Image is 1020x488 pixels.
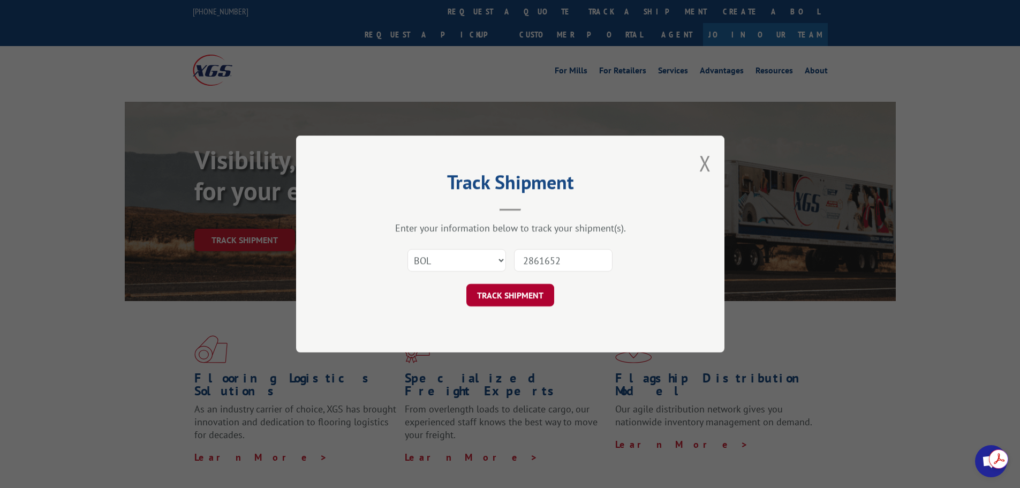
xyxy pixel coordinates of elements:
div: Open chat [975,445,1007,477]
button: Close modal [699,149,711,177]
button: TRACK SHIPMENT [466,284,554,306]
input: Number(s) [514,249,613,272]
div: Enter your information below to track your shipment(s). [350,222,671,234]
h2: Track Shipment [350,175,671,195]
